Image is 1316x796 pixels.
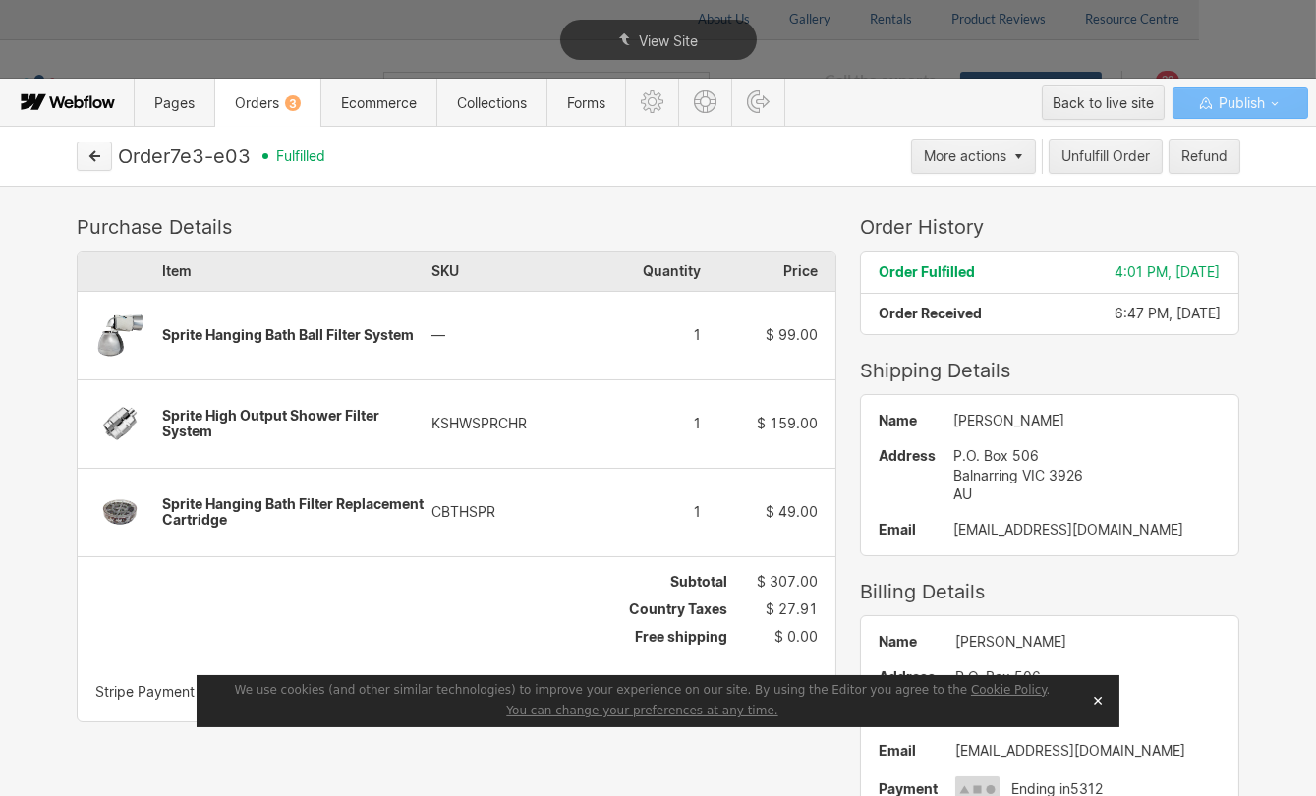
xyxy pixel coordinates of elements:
[341,94,417,111] span: Ecommerce
[757,415,818,431] span: $ 159.00
[235,683,1051,697] span: We use cookies (and other similar technologies) to improve your experience on our site. By using ...
[431,327,566,343] div: —
[670,574,727,590] span: Subtotal
[911,139,1036,174] button: More actions
[860,215,1240,239] div: Order History
[566,327,701,343] div: 1
[953,466,1222,485] div: Balnarring VIC 3926
[860,359,1240,382] div: Shipping Details
[766,503,818,520] span: $ 49.00
[955,743,1222,759] div: [EMAIL_ADDRESS][DOMAIN_NAME]
[1084,686,1112,715] button: Close
[639,32,698,49] span: View Site
[118,144,251,168] div: Order 7e3-e03
[566,252,701,291] div: Quantity
[162,326,414,343] span: Sprite Hanging Bath Ball Filter System
[1169,139,1240,174] button: Refund
[879,634,938,650] span: Name
[879,667,938,687] span: Address
[77,215,836,239] div: Purchase Details
[953,484,1222,504] div: AU
[1061,148,1150,164] div: Unfulfill Order
[1173,87,1308,119] button: Publish
[162,407,379,439] span: Sprite High Output Shower Filter System
[635,629,727,645] span: Free shipping
[431,504,566,520] div: CBTHSPR
[924,148,1006,164] div: More actions
[953,413,1222,428] div: [PERSON_NAME]
[879,522,936,538] span: Email
[154,94,195,111] span: Pages
[955,634,1222,650] div: [PERSON_NAME]
[78,375,162,473] img: Sprite High Output Shower Filter System
[276,148,325,164] span: fulfilled
[955,667,1222,687] div: P.O. Box 506
[757,573,818,590] span: $ 307.00
[506,704,777,719] button: You can change your preferences at any time.
[285,95,301,111] div: 3
[879,413,936,428] span: Name
[953,522,1222,538] div: [EMAIL_ADDRESS][DOMAIN_NAME]
[1049,139,1163,174] button: Unfulfill Order
[1042,85,1165,120] button: Back to live site
[1115,263,1220,280] span: 4:01 PM, [DATE]
[879,263,975,280] span: Order Fulfilled
[235,94,301,111] span: Orders
[567,94,605,111] span: Forms
[162,252,431,291] div: Item
[78,293,162,377] img: Sprite Hanging Bath Ball Filter System
[566,504,701,520] div: 1
[971,683,1047,697] a: Cookie Policy
[766,601,818,617] span: $ 27.91
[95,684,267,701] div: Stripe Payment Charge ID:
[1181,148,1228,164] div: Refund
[162,495,424,528] span: Sprite Hanging Bath Filter Replacement Cartridge
[774,629,818,645] span: $ 0.00
[78,470,162,554] img: Sprite Hanging Bath Filter Replacement Cartridge
[766,326,818,343] span: $ 99.00
[1215,88,1265,118] span: Publish
[457,94,527,111] span: Collections
[879,305,982,321] span: Order Received
[1115,305,1221,321] span: 6:47 PM, [DATE]
[629,601,727,617] span: Country Taxes
[566,416,701,431] div: 1
[879,446,936,466] span: Address
[431,252,566,291] div: SKU
[701,252,835,291] div: Price
[879,743,938,759] span: Email
[860,580,1240,603] div: Billing Details
[8,47,61,66] span: Text us
[1053,88,1154,118] div: Back to live site
[431,416,566,431] div: KSHWSPRCHR
[953,446,1222,466] div: P.O. Box 506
